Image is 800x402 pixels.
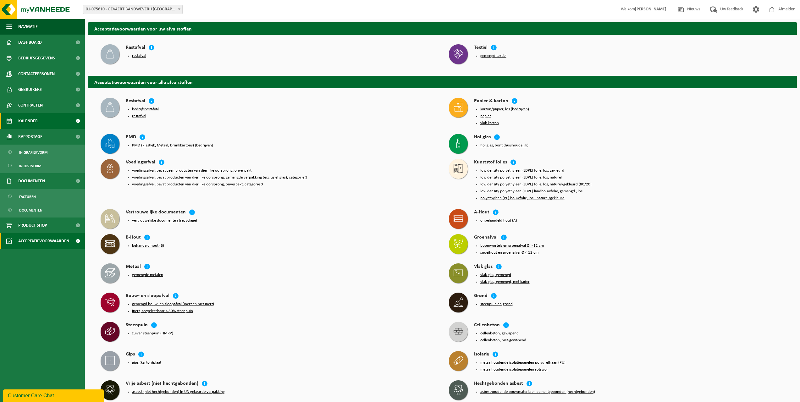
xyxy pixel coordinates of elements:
[126,134,136,141] h4: PMD
[88,76,797,88] h2: Acceptatievoorwaarden voor alle afvalstoffen
[18,19,38,35] span: Navigatie
[480,121,499,126] button: vlak karton
[126,209,186,216] h4: Vertrouwelijke documenten
[480,53,506,58] button: gemengd textiel
[480,273,511,278] button: vlak glas, gemengd
[132,175,307,180] button: voedingsafval, bevat producten van dierlijke oorsprong, gemengde verpakking (exclusief glas), cat...
[480,107,529,112] button: karton/papier, los (bedrijven)
[132,182,263,187] button: voedingsafval, bevat producten van dierlijke oorsprong, onverpakt, categorie 3
[480,196,565,201] button: polyethyleen (PE) bouwfolie, los - naturel/gekleurd
[474,322,500,329] h4: Cellenbeton
[19,146,47,158] span: In grafiekvorm
[480,168,564,173] button: low density polyethyleen (LDPE) folie, los, gekleurd
[132,53,146,58] button: restafval
[474,134,491,141] h4: Hol glas
[18,35,42,50] span: Dashboard
[132,309,193,314] button: inert, recycleerbaar < 80% steenpuin
[480,243,544,248] button: boomwortels en groenafval Ø > 12 cm
[474,234,498,241] h4: Groenafval
[474,159,507,166] h4: Kunststof folies
[126,322,148,329] h4: Steenpuin
[126,380,198,388] h4: Vrije asbest (niet hechtgebonden)
[480,302,513,307] button: steenpuin en grond
[480,189,582,194] button: low density polyethyleen (LDPE) landbouwfolie, gemengd , los
[18,113,38,129] span: Kalender
[19,191,36,203] span: Facturen
[83,5,183,14] span: 01-075610 - GEVAERT BANDWEVERIJ NV - DEINZE
[2,190,83,202] a: Facturen
[126,234,141,241] h4: B-Hout
[126,44,145,52] h4: Restafval
[132,302,214,307] button: gemengd bouw- en sloopafval (inert en niet inert)
[480,389,595,394] button: asbesthoudende bouwmaterialen cementgebonden (hechtgebonden)
[19,160,41,172] span: In lijstvorm
[18,129,42,145] span: Rapportage
[132,243,164,248] button: behandeld hout (B)
[18,173,45,189] span: Documenten
[18,97,43,113] span: Contracten
[480,338,526,343] button: cellenbeton, niet-gewapend
[18,233,69,249] span: Acceptatievoorwaarden
[480,175,562,180] button: low density polyethyleen (LDPE) folie, los, naturel
[480,218,517,223] button: onbehandeld hout (A)
[18,66,55,82] span: Contactpersonen
[2,204,83,216] a: Documenten
[480,143,528,148] button: hol glas, bont (huishoudelijk)
[474,44,488,52] h4: Textiel
[474,351,489,358] h4: Isolatie
[474,263,493,271] h4: Vlak glas
[126,351,135,358] h4: Gips
[83,5,182,14] span: 01-075610 - GEVAERT BANDWEVERIJ NV - DEINZE
[2,160,83,172] a: In lijstvorm
[132,360,161,365] button: gips (karton)plaat
[126,293,169,300] h4: Bouw- en sloopafval
[132,331,173,336] button: zuiver steenpuin (HMRP)
[635,7,666,12] strong: [PERSON_NAME]
[480,182,592,187] button: low density polyethyleen (LDPE) folie, los, naturel/gekleurd (80/20)
[132,168,251,173] button: voedingsafval, bevat geen producten van dierlijke oorsprong, onverpakt
[2,146,83,158] a: In grafiekvorm
[474,209,489,216] h4: A-Hout
[132,107,159,112] button: bedrijfsrestafval
[132,273,163,278] button: gemengde metalen
[18,218,47,233] span: Product Shop
[132,143,213,148] button: PMD (Plastiek, Metaal, Drankkartons) (bedrijven)
[480,250,538,255] button: snoeihout en groenafval Ø < 12 cm
[132,389,225,394] button: asbest (niet hechtgebonden) in UN gekeurde verpakking
[132,218,197,223] button: vertrouwelijke documenten (recyclage)
[480,367,548,372] button: metaalhoudende isolatiepanelen rotswol
[88,22,797,35] h2: Acceptatievoorwaarden voor uw afvalstoffen
[126,98,145,105] h4: Restafval
[480,360,566,365] button: metaalhoudende isolatiepanelen polyurethaan (PU)
[474,293,488,300] h4: Grond
[480,279,530,284] button: vlak glas, gemengd, met kader
[126,263,141,271] h4: Metaal
[18,82,42,97] span: Gebruikers
[3,388,105,402] iframe: chat widget
[474,380,523,388] h4: Hechtgebonden asbest
[132,114,146,119] button: restafval
[474,98,508,105] h4: Papier & karton
[480,114,491,119] button: papier
[126,159,155,166] h4: Voedingsafval
[18,50,55,66] span: Bedrijfsgegevens
[19,204,42,216] span: Documenten
[480,331,519,336] button: cellenbeton, gewapend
